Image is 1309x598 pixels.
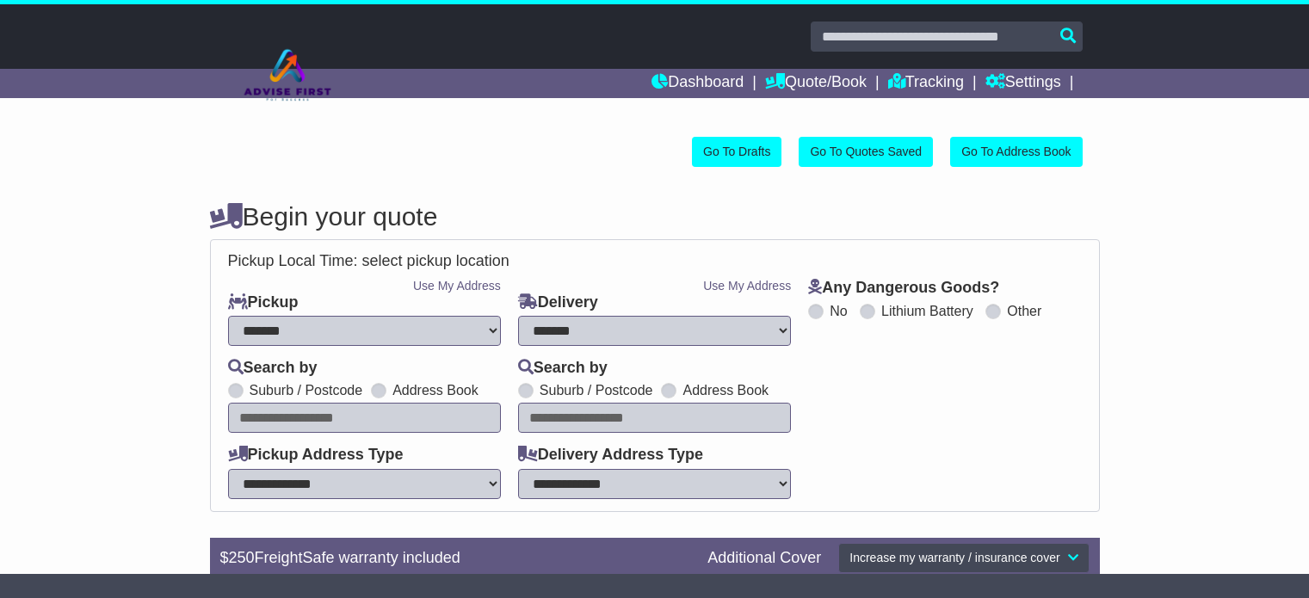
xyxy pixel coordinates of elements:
[413,279,501,293] a: Use My Address
[703,279,791,293] a: Use My Address
[392,382,479,398] label: Address Book
[765,69,867,98] a: Quote/Book
[838,543,1089,573] button: Increase my warranty / insurance cover
[362,252,509,269] span: select pickup location
[228,446,404,465] label: Pickup Address Type
[518,446,703,465] label: Delivery Address Type
[799,137,933,167] a: Go To Quotes Saved
[212,549,700,568] div: $ FreightSafe warranty included
[682,382,769,398] label: Address Book
[1007,303,1041,319] label: Other
[950,137,1082,167] a: Go To Address Book
[651,69,744,98] a: Dashboard
[229,549,255,566] span: 250
[540,382,653,398] label: Suburb / Postcode
[250,382,363,398] label: Suburb / Postcode
[228,359,318,378] label: Search by
[985,69,1061,98] a: Settings
[830,303,847,319] label: No
[518,359,608,378] label: Search by
[228,293,299,312] label: Pickup
[881,303,973,319] label: Lithium Battery
[518,293,598,312] label: Delivery
[692,137,781,167] a: Go To Drafts
[219,252,1090,271] div: Pickup Local Time:
[808,279,999,298] label: Any Dangerous Goods?
[699,549,830,568] div: Additional Cover
[888,69,964,98] a: Tracking
[210,202,1100,231] h4: Begin your quote
[849,551,1059,564] span: Increase my warranty / insurance cover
